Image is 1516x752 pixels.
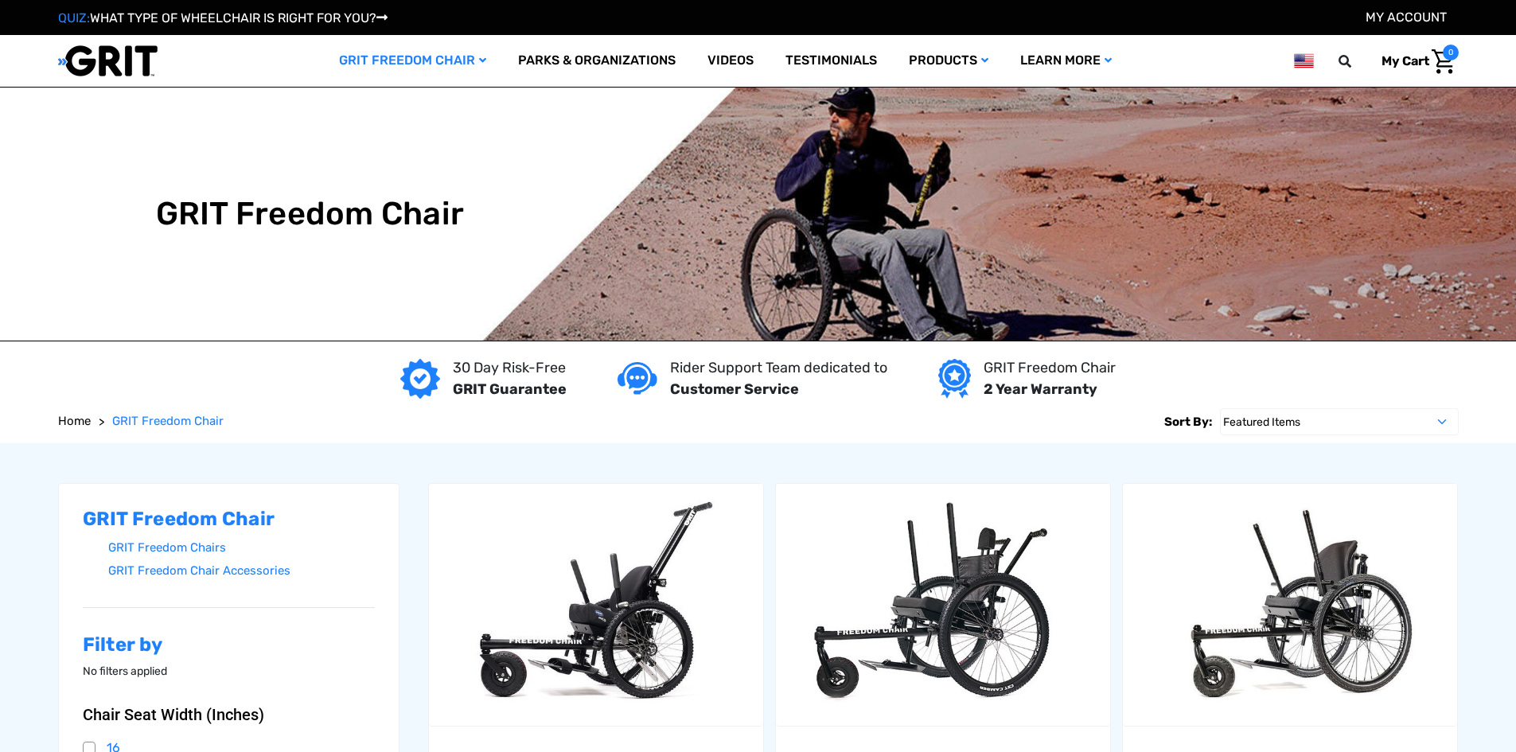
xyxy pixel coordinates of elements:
strong: GRIT Guarantee [453,380,567,398]
img: Cart [1432,49,1455,74]
span: GRIT Freedom Chair [112,414,224,428]
img: GRIT Junior: GRIT Freedom Chair all terrain wheelchair engineered specifically for kids [429,493,763,716]
a: GRIT Freedom Chair [323,35,502,87]
img: Year warranty [938,359,971,399]
a: Testimonials [770,35,893,87]
strong: Customer Service [670,380,799,398]
button: Chair Seat Width (Inches) [83,705,376,724]
a: Home [58,412,91,431]
a: GRIT Freedom Chair [112,412,224,431]
p: GRIT Freedom Chair [984,357,1116,379]
h2: Filter by [83,633,376,657]
a: GRIT Freedom Chairs [108,536,376,559]
p: No filters applied [83,663,376,680]
p: 30 Day Risk-Free [453,357,567,379]
img: Customer service [618,362,657,395]
span: Home [58,414,91,428]
label: Sort By: [1164,408,1212,435]
strong: 2 Year Warranty [984,380,1097,398]
a: Products [893,35,1004,87]
a: GRIT Freedom Chair: Pro,$5,495.00 [1123,484,1457,727]
input: Search [1346,45,1370,78]
span: Chair Seat Width (Inches) [83,705,264,724]
h2: GRIT Freedom Chair [83,508,376,531]
img: GRIT Freedom Chair Pro: the Pro model shown including contoured Invacare Matrx seatback, Spinergy... [1123,493,1457,716]
span: 0 [1443,45,1459,60]
a: Videos [692,35,770,87]
img: GRIT Freedom Chair: Spartan [776,493,1110,716]
a: QUIZ:WHAT TYPE OF WHEELCHAIR IS RIGHT FOR YOU? [58,10,388,25]
a: GRIT Junior,$4,995.00 [429,484,763,727]
a: GRIT Freedom Chair: Spartan,$3,995.00 [776,484,1110,727]
img: GRIT Guarantee [400,359,440,399]
a: Cart with 0 items [1370,45,1459,78]
a: Account [1366,10,1447,25]
a: Parks & Organizations [502,35,692,87]
p: Rider Support Team dedicated to [670,357,887,379]
span: My Cart [1382,53,1429,68]
h1: GRIT Freedom Chair [156,195,465,233]
a: GRIT Freedom Chair Accessories [108,559,376,583]
img: us.png [1294,51,1313,71]
span: QUIZ: [58,10,90,25]
img: GRIT All-Terrain Wheelchair and Mobility Equipment [58,45,158,77]
a: Learn More [1004,35,1128,87]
